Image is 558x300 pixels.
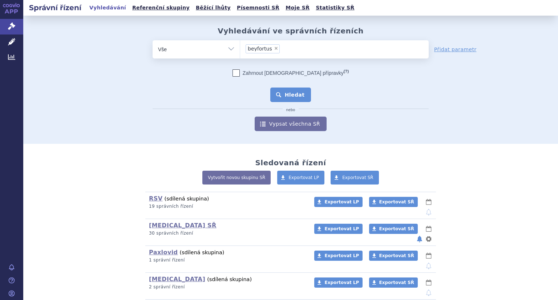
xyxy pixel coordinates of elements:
[282,44,320,53] input: beyfortus
[425,251,432,260] button: lhůty
[425,235,432,243] button: nastavení
[149,203,305,210] p: 19 správních řízení
[130,3,192,13] a: Referenční skupiny
[23,3,87,13] h2: Správní řízení
[379,226,414,231] span: Exportovat SŘ
[342,175,373,180] span: Exportovat SŘ
[87,3,128,13] a: Vyhledávání
[207,276,252,282] span: (sdílená skupina)
[324,253,359,258] span: Exportovat LP
[434,46,477,53] a: Přidat parametr
[235,3,282,13] a: Písemnosti SŘ
[165,196,209,202] span: (sdílená skupina)
[255,117,327,131] a: Vypsat všechna SŘ
[149,276,205,283] a: [MEDICAL_DATA]
[369,277,418,288] a: Exportovat SŘ
[314,224,363,234] a: Exportovat LP
[149,284,305,290] p: 2 správní řízení
[283,108,299,112] i: nebo
[369,197,418,207] a: Exportovat SŘ
[274,46,278,50] span: ×
[283,3,312,13] a: Moje SŘ
[255,158,326,167] h2: Sledovaná řízení
[277,171,325,185] a: Exportovat LP
[425,208,432,216] button: notifikace
[218,27,364,35] h2: Vyhledávání ve správních řízeních
[149,222,217,229] a: [MEDICAL_DATA] SŘ
[379,280,414,285] span: Exportovat SŘ
[232,69,349,77] label: Zahrnout [DEMOGRAPHIC_DATA] přípravky
[379,253,414,258] span: Exportovat SŘ
[369,251,418,261] a: Exportovat SŘ
[314,3,356,13] a: Statistiky SŘ
[324,226,359,231] span: Exportovat LP
[194,3,233,13] a: Běžící lhůty
[344,69,349,74] abbr: (?)
[425,262,432,270] button: notifikace
[180,250,225,255] span: (sdílená skupina)
[289,175,319,180] span: Exportovat LP
[416,235,423,243] button: notifikace
[425,278,432,287] button: lhůty
[331,171,379,185] a: Exportovat SŘ
[369,224,418,234] a: Exportovat SŘ
[149,249,178,256] a: Paxlovid
[425,224,432,233] button: lhůty
[149,230,305,236] p: 30 správních řízení
[149,257,305,263] p: 1 správní řízení
[202,171,271,185] a: Vytvořit novou skupinu SŘ
[379,199,414,204] span: Exportovat SŘ
[149,195,162,202] a: RSV
[324,280,359,285] span: Exportovat LP
[425,198,432,206] button: lhůty
[314,251,363,261] a: Exportovat LP
[270,88,311,102] button: Hledat
[314,277,363,288] a: Exportovat LP
[314,197,363,207] a: Exportovat LP
[324,199,359,204] span: Exportovat LP
[248,46,272,51] span: beyfortus
[425,288,432,297] button: notifikace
